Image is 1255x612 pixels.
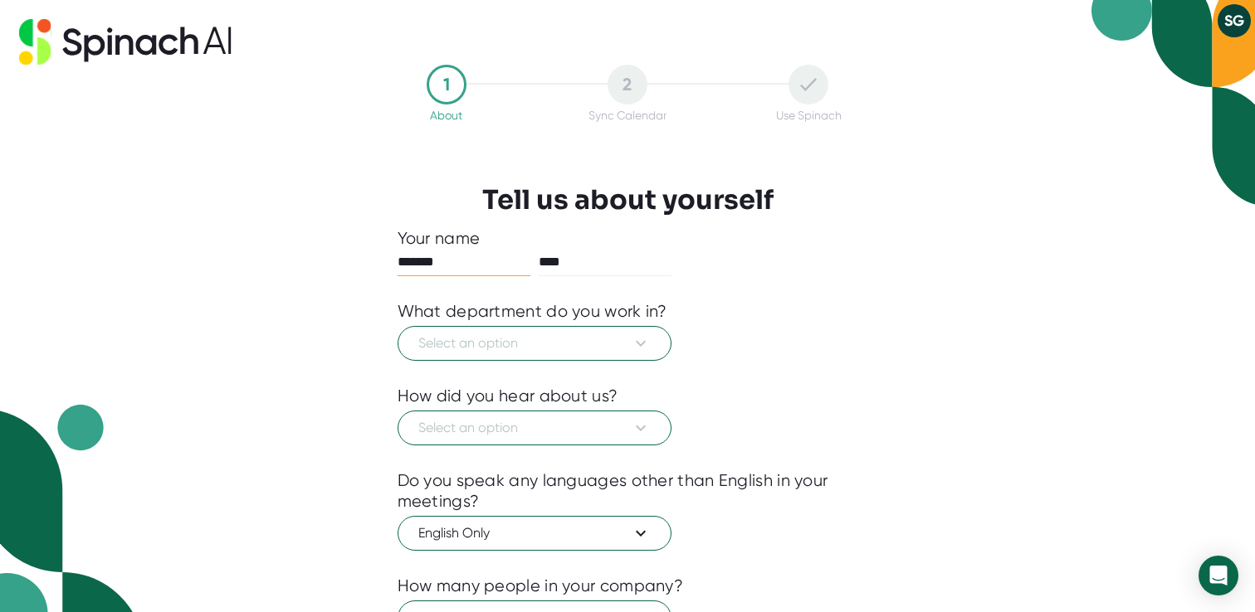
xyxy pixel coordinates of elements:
[418,333,651,353] span: Select an option
[588,109,667,122] div: Sync Calendar
[482,184,774,216] h3: Tell us about yourself
[1199,556,1238,595] div: Open Intercom Messenger
[776,109,842,122] div: Use Spinach
[398,228,858,249] div: Your name
[418,418,651,438] span: Select an option
[398,326,671,361] button: Select an option
[608,65,647,104] div: 2
[418,523,651,543] span: English Only
[398,470,858,512] div: Do you speak any languages other than English in your meetings?
[398,410,671,445] button: Select an option
[427,65,466,104] div: 1
[430,109,462,122] div: About
[398,516,671,551] button: English Only
[1218,4,1251,37] button: SG
[398,576,684,596] div: How many people in your company?
[398,301,667,322] div: What department do you work in?
[398,386,618,406] div: How did you hear about us?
